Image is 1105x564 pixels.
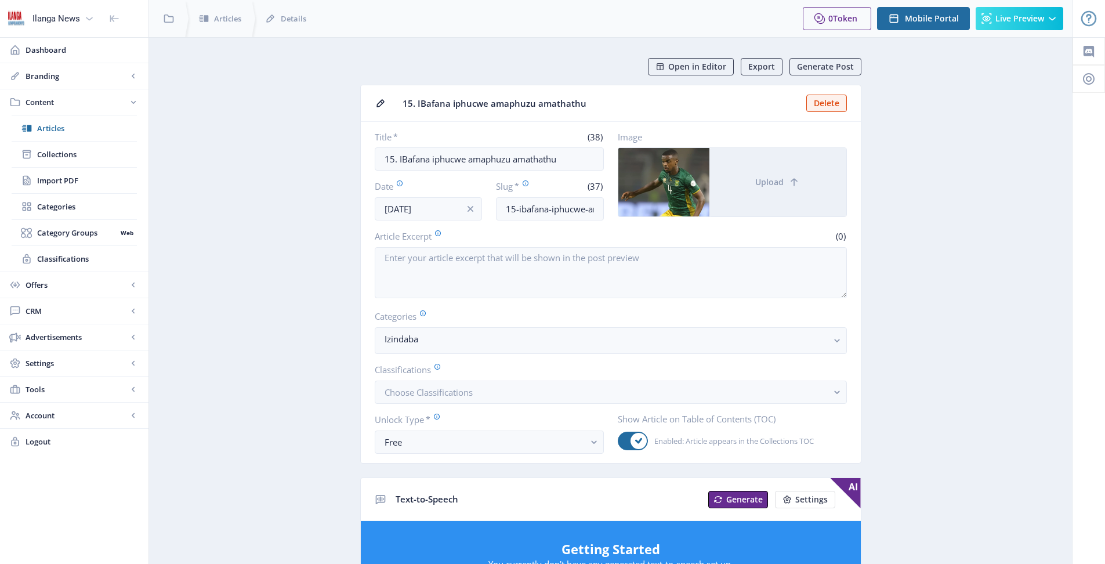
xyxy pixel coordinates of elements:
[12,142,137,167] a: Collections
[789,58,861,75] button: Generate Post
[465,203,476,215] nb-icon: info
[37,253,137,265] span: Classifications
[37,227,117,238] span: Category Groups
[648,434,814,448] span: Enabled: Article appears in the Collections TOC
[375,147,604,171] input: Type Article Title ...
[768,491,835,508] a: New page
[26,331,128,343] span: Advertisements
[806,95,847,112] button: Delete
[26,410,128,421] span: Account
[375,431,604,454] button: Free
[385,435,585,449] div: Free
[775,491,835,508] button: Settings
[37,149,137,160] span: Collections
[32,6,80,31] div: Ilanga News
[748,62,775,71] span: Export
[214,13,241,24] span: Articles
[375,131,485,143] label: Title
[877,7,970,30] button: Mobile Portal
[803,7,871,30] button: 0Token
[385,386,473,398] span: Choose Classifications
[26,384,128,395] span: Tools
[668,62,726,71] span: Open in Editor
[496,197,604,220] input: this-is-how-a-slug-looks-like
[396,493,458,505] span: Text-to-Speech
[755,178,784,187] span: Upload
[586,180,604,192] span: (37)
[701,491,768,508] a: New page
[496,180,545,193] label: Slug
[375,230,606,243] label: Article Excerpt
[12,246,137,272] a: Classifications
[375,381,847,404] button: Choose Classifications
[648,58,734,75] button: Open in Editor
[12,115,137,141] a: Articles
[905,14,959,23] span: Mobile Portal
[995,14,1044,23] span: Live Preview
[726,495,763,504] span: Generate
[26,357,128,369] span: Settings
[708,491,768,508] button: Generate
[385,332,828,346] nb-select-label: Izindaba
[375,363,838,376] label: Classifications
[375,327,847,354] button: Izindaba
[795,495,828,504] span: Settings
[37,122,137,134] span: Articles
[117,227,137,238] nb-badge: Web
[709,148,846,216] button: Upload
[375,197,483,220] input: Publishing Date
[976,7,1063,30] button: Live Preview
[834,230,847,242] span: (0)
[831,478,861,508] span: AI
[833,13,857,24] span: Token
[26,44,139,56] span: Dashboard
[7,9,26,28] img: 6e32966d-d278-493e-af78-9af65f0c2223.png
[618,413,838,425] label: Show Article on Table of Contents (TOC)
[26,70,128,82] span: Branding
[26,436,139,447] span: Logout
[586,131,604,143] span: (38)
[375,310,838,323] label: Categories
[12,194,137,219] a: Categories
[37,175,137,186] span: Import PDF
[12,168,137,193] a: Import PDF
[797,62,854,71] span: Generate Post
[459,197,482,220] button: info
[618,131,838,143] label: Image
[12,220,137,245] a: Category GroupsWeb
[375,180,473,193] label: Date
[741,58,782,75] button: Export
[26,305,128,317] span: CRM
[375,413,595,426] label: Unlock Type
[403,97,799,110] span: 15. IBafana iphucwe amaphuzu amathathu
[26,96,128,108] span: Content
[37,201,137,212] span: Categories
[281,13,306,24] span: Details
[26,279,128,291] span: Offers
